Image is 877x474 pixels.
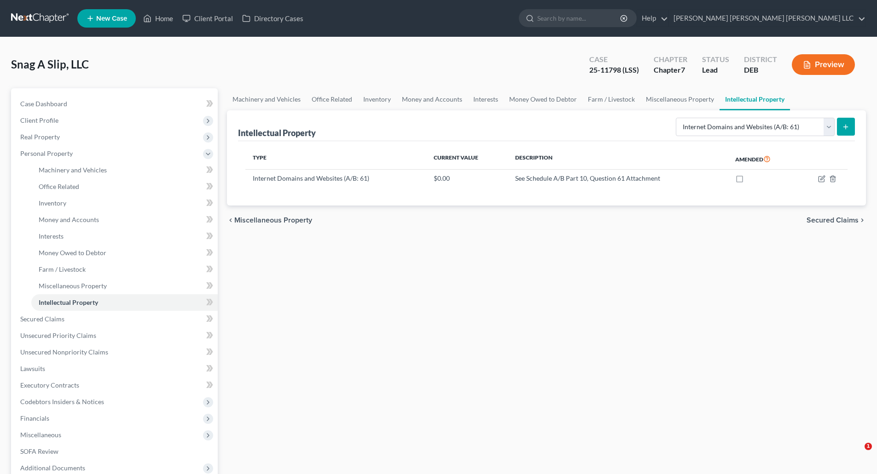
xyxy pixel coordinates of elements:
[39,216,99,223] span: Money and Accounts
[358,88,396,110] a: Inventory
[702,54,729,65] div: Status
[681,65,685,74] span: 7
[20,116,58,124] span: Client Profile
[13,96,218,112] a: Case Dashboard
[238,127,316,138] div: Intellectual Property
[589,65,639,75] div: 25-11798 (LSS)
[39,232,64,240] span: Interests
[807,217,866,224] button: Secured Claims chevron_right
[20,365,45,372] span: Lawsuits
[728,148,797,170] th: Amended
[702,65,729,75] div: Lead
[20,133,60,141] span: Real Property
[31,162,218,178] a: Machinery and Vehicles
[31,261,218,278] a: Farm / Livestock
[744,54,777,65] div: District
[39,298,98,306] span: Intellectual Property
[20,149,73,157] span: Personal Property
[20,447,58,455] span: SOFA Review
[504,88,582,110] a: Money Owed to Debtor
[637,10,668,27] a: Help
[245,148,426,170] th: Type
[39,199,66,207] span: Inventory
[31,228,218,245] a: Interests
[859,217,866,224] i: chevron_right
[589,54,639,65] div: Case
[39,166,107,174] span: Machinery and Vehicles
[396,88,468,110] a: Money and Accounts
[13,360,218,377] a: Lawsuits
[20,414,49,422] span: Financials
[31,294,218,311] a: Intellectual Property
[669,10,865,27] a: [PERSON_NAME] [PERSON_NAME] [PERSON_NAME] LLC
[227,217,312,224] button: chevron_left Miscellaneous Property
[306,88,358,110] a: Office Related
[744,65,777,75] div: DEB
[245,170,426,187] td: Internet Domains and Websites (A/B: 61)
[238,10,308,27] a: Directory Cases
[20,431,61,439] span: Miscellaneous
[426,148,508,170] th: Current Value
[227,217,234,224] i: chevron_left
[20,100,67,108] span: Case Dashboard
[13,344,218,360] a: Unsecured Nonpriority Claims
[792,54,855,75] button: Preview
[234,217,312,224] span: Miscellaneous Property
[227,88,306,110] a: Machinery and Vehicles
[31,245,218,261] a: Money Owed to Debtor
[13,327,218,344] a: Unsecured Priority Claims
[39,282,107,290] span: Miscellaneous Property
[508,170,728,187] td: See Schedule A/B Part 10, Question 61 Attachment
[865,443,872,450] span: 1
[13,443,218,460] a: SOFA Review
[13,311,218,327] a: Secured Claims
[39,183,79,190] span: Office Related
[720,88,790,110] a: Intellectual Property
[31,195,218,211] a: Inventory
[11,57,89,71] span: Snag A Slip, LLC
[39,265,86,273] span: Farm / Livestock
[13,377,218,394] a: Executory Contracts
[20,398,104,405] span: Codebtors Insiders & Notices
[178,10,238,27] a: Client Portal
[31,211,218,228] a: Money and Accounts
[537,10,621,27] input: Search by name...
[654,54,687,65] div: Chapter
[508,148,728,170] th: Description
[654,65,687,75] div: Chapter
[20,381,79,389] span: Executory Contracts
[39,249,106,257] span: Money Owed to Debtor
[468,88,504,110] a: Interests
[31,178,218,195] a: Office Related
[20,464,85,472] span: Additional Documents
[20,348,108,356] span: Unsecured Nonpriority Claims
[807,217,859,224] span: Secured Claims
[846,443,868,465] iframe: Intercom live chat
[426,170,508,187] td: $0.00
[20,331,96,339] span: Unsecured Priority Claims
[582,88,640,110] a: Farm / Livestock
[96,15,127,22] span: New Case
[640,88,720,110] a: Miscellaneous Property
[139,10,178,27] a: Home
[31,278,218,294] a: Miscellaneous Property
[20,315,64,323] span: Secured Claims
